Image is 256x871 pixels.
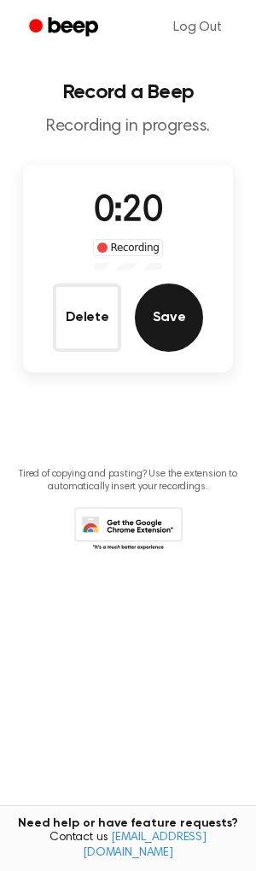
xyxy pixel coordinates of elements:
[156,7,239,48] a: Log Out
[14,116,242,137] p: Recording in progress.
[94,194,162,230] span: 0:20
[135,284,203,352] button: Save Audio Record
[83,832,207,859] a: [EMAIL_ADDRESS][DOMAIN_NAME]
[17,11,113,44] a: Beep
[10,831,246,861] span: Contact us
[93,239,164,256] div: Recording
[53,284,121,352] button: Delete Audio Record
[14,82,242,102] h1: Record a Beep
[14,468,242,494] p: Tired of copying and pasting? Use the extension to automatically insert your recordings.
